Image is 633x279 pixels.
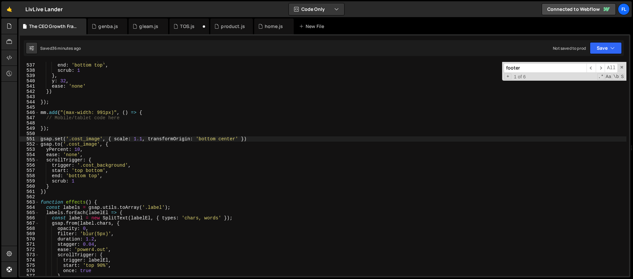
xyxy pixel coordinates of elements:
[20,110,39,115] div: 546
[20,210,39,215] div: 565
[20,205,39,210] div: 564
[20,157,39,163] div: 555
[20,105,39,110] div: 545
[587,63,596,73] span: ​
[553,45,586,51] div: Not saved to prod
[20,273,39,279] div: 577
[20,231,39,237] div: 569
[20,99,39,105] div: 544
[20,63,39,68] div: 537
[221,23,245,30] div: product.js
[20,242,39,247] div: 571
[20,152,39,157] div: 554
[511,74,528,79] span: 1 of 6
[299,23,327,30] div: New File
[25,5,63,13] div: LivLive Lander
[40,45,81,51] div: Saved
[20,94,39,99] div: 543
[20,194,39,200] div: 562
[20,142,39,147] div: 552
[597,73,604,80] span: RegExp Search
[590,42,622,54] button: Save
[605,73,612,80] span: CaseSensitive Search
[20,131,39,136] div: 550
[20,179,39,184] div: 559
[20,268,39,273] div: 576
[20,73,39,78] div: 539
[20,200,39,205] div: 563
[1,1,17,17] a: 🤙
[596,63,605,73] span: ​
[20,163,39,168] div: 556
[29,23,78,30] div: The CEO Growth Framework.js
[20,121,39,126] div: 548
[20,89,39,94] div: 542
[20,252,39,258] div: 573
[20,215,39,221] div: 566
[20,115,39,121] div: 547
[20,226,39,231] div: 568
[605,63,618,73] span: Alt-Enter
[20,237,39,242] div: 570
[20,221,39,226] div: 567
[98,23,118,30] div: genba.js
[289,3,344,15] button: Code Only
[20,184,39,189] div: 560
[180,23,195,30] div: TOS.js
[504,73,511,79] span: Toggle Replace mode
[20,136,39,142] div: 551
[613,73,619,80] span: Whole Word Search
[20,78,39,84] div: 540
[20,247,39,252] div: 572
[542,3,616,15] a: Connected to Webflow
[139,23,158,30] div: gleam.js
[620,73,624,80] span: Search In Selection
[20,68,39,73] div: 538
[20,263,39,268] div: 575
[20,173,39,179] div: 558
[265,23,283,30] div: home.js
[20,258,39,263] div: 574
[20,147,39,152] div: 553
[618,3,630,15] a: Fl
[52,45,81,51] div: 36 minutes ago
[504,63,587,73] input: Search for
[20,189,39,194] div: 561
[20,84,39,89] div: 541
[20,126,39,131] div: 549
[20,168,39,173] div: 557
